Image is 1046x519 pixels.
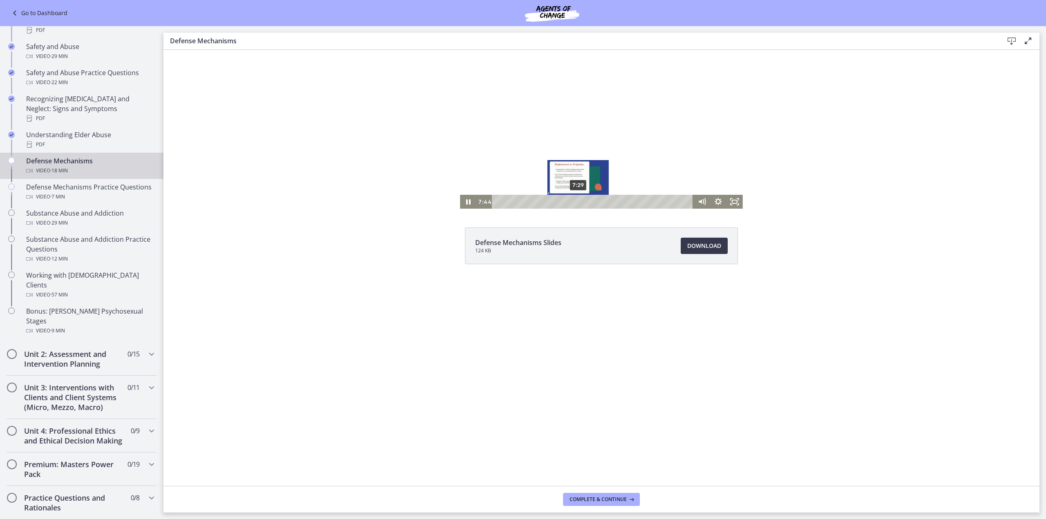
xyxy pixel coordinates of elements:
i: Completed [8,96,15,102]
div: Playbar [335,145,526,159]
div: Video [26,78,154,87]
span: Defense Mechanisms Slides [475,238,561,247]
h2: Unit 3: Interventions with Clients and Client Systems (Micro, Mezzo, Macro) [24,383,124,412]
div: Video [26,326,154,336]
div: Video [26,290,154,300]
h3: Defense Mechanisms [170,36,990,46]
iframe: Video Lesson [163,50,1039,209]
div: Understanding Elder Abuse [26,130,154,149]
span: · 18 min [50,166,68,176]
span: · 9 min [50,326,65,336]
span: 0 / 8 [131,493,139,503]
div: Video [26,192,154,202]
a: Download [681,238,728,254]
div: PDF [26,25,154,35]
div: Bonus: [PERSON_NAME] Psychosexual Stages [26,306,154,336]
i: Completed [8,43,15,50]
h2: Practice Questions and Rationales [24,493,124,512]
i: Completed [8,131,15,138]
span: · 29 min [50,51,68,61]
button: Pause [297,145,313,159]
span: · 57 min [50,290,68,300]
button: Complete & continue [563,493,640,506]
div: Safety and Abuse Practice Questions [26,68,154,87]
div: Defense Mechanisms [26,156,154,176]
span: 0 / 9 [131,426,139,436]
div: Substance Abuse and Addiction Practice Questions [26,234,154,264]
button: Fullscreen [563,145,579,159]
span: · 7 min [50,192,65,202]
div: PDF [26,114,154,123]
i: Completed [8,69,15,76]
div: Safety and Abuse [26,42,154,61]
button: Mute [530,145,547,159]
div: Substance Abuse and Addiction [26,208,154,228]
span: · 22 min [50,78,68,87]
span: · 12 min [50,254,68,264]
span: Download [687,241,721,251]
a: Go to Dashboard [10,8,67,18]
h2: Unit 2: Assessment and Intervention Planning [24,349,124,369]
div: Video [26,51,154,61]
span: · 29 min [50,218,68,228]
h2: Premium: Masters Power Pack [24,459,124,479]
span: 124 KB [475,247,561,254]
span: 0 / 19 [127,459,139,469]
div: Working with [DEMOGRAPHIC_DATA] Clients [26,270,154,300]
img: Agents of Change [503,3,601,23]
span: Complete & continue [570,496,627,503]
div: Video [26,218,154,228]
button: Show settings menu [547,145,563,159]
div: PDF [26,140,154,149]
span: 0 / 11 [127,383,139,392]
div: Recognizing [MEDICAL_DATA] and Neglect: Signs and Symptoms [26,94,154,123]
div: Video [26,254,154,264]
h2: Unit 4: Professional Ethics and Ethical Decision Making [24,426,124,445]
div: Defense Mechanisms Practice Questions [26,182,154,202]
div: Video [26,166,154,176]
span: 0 / 15 [127,349,139,359]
